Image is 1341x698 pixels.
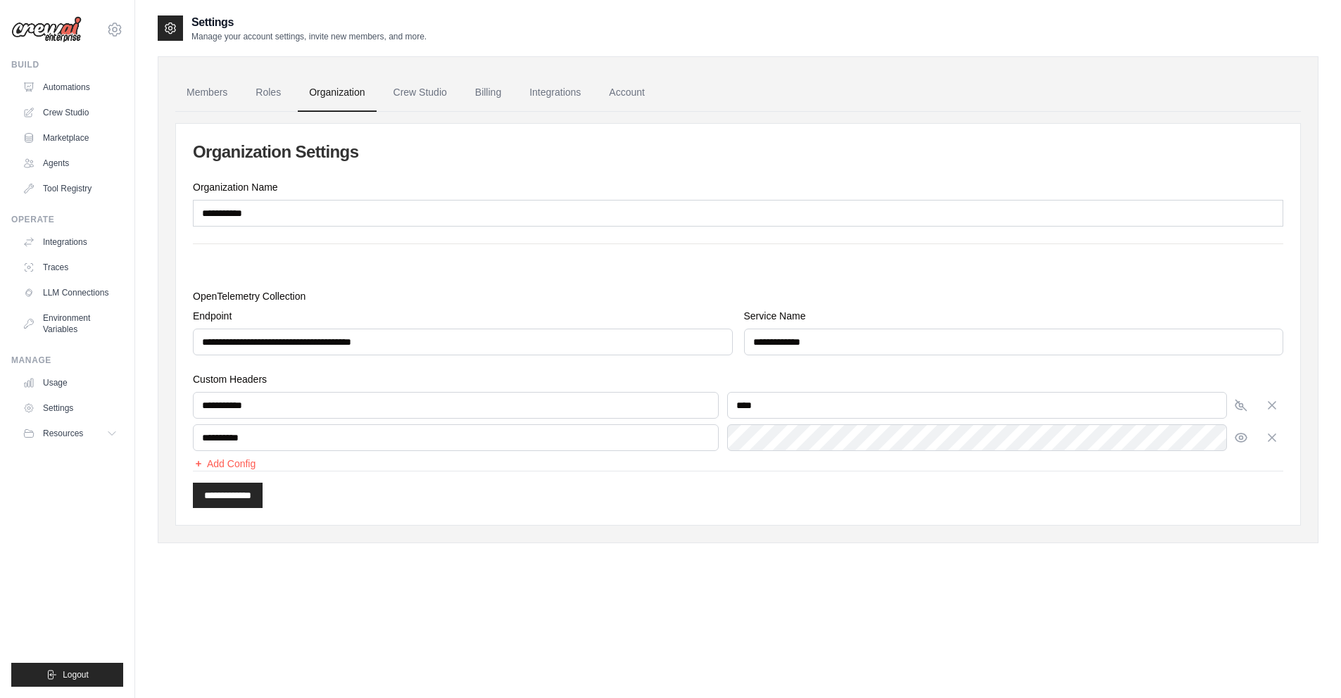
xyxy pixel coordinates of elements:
p: Manage your account settings, invite new members, and more. [191,31,427,42]
a: Marketplace [17,127,123,149]
a: Usage [17,372,123,394]
a: Integrations [17,231,123,253]
label: Organization Name [193,180,1283,194]
a: Integrations [518,74,592,112]
label: OpenTelemetry Collection [193,289,1283,303]
label: Custom Headers [193,372,1283,386]
a: Account [598,74,656,112]
a: Tool Registry [17,177,123,200]
a: LLM Connections [17,281,123,304]
button: Logout [11,663,123,687]
div: Build [11,59,123,70]
a: Traces [17,256,123,279]
span: Logout [63,669,89,680]
a: Automations [17,76,123,99]
a: Environment Variables [17,307,123,341]
h2: Settings [191,14,427,31]
span: Resources [43,428,83,439]
div: Manage [11,355,123,366]
a: Organization [298,74,376,112]
a: Crew Studio [17,101,123,124]
a: Billing [464,74,512,112]
button: Add Config [193,457,256,471]
button: Resources [17,422,123,445]
a: Crew Studio [382,74,458,112]
a: Settings [17,397,123,419]
label: Service Name [744,309,1284,323]
h2: Organization Settings [193,141,1283,163]
div: Operate [11,214,123,225]
label: Endpoint [193,309,733,323]
a: Roles [244,74,292,112]
a: Members [175,74,239,112]
a: Agents [17,152,123,174]
img: Logo [11,16,82,43]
